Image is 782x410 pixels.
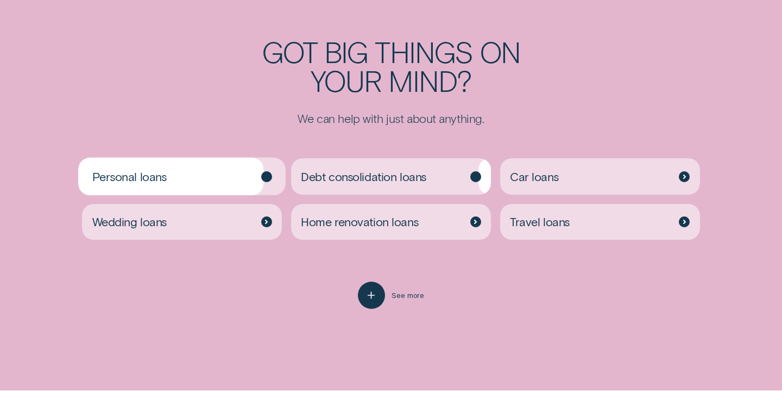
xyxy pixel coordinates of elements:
[291,158,491,195] a: Debt consolidation loans
[392,291,424,300] span: See more
[82,204,282,240] a: Wedding loans
[500,204,700,240] a: Travel loans
[213,111,570,126] p: We can help with just about anything.
[301,214,418,229] span: Home renovation loans
[213,37,570,95] h2: Got big things on your mind?
[358,282,424,309] button: See more
[510,169,558,184] span: Car loans
[92,169,167,184] span: Personal loans
[301,169,426,184] span: Debt consolidation loans
[82,158,282,195] a: Personal loans
[500,158,700,195] a: Car loans
[291,204,491,240] a: Home renovation loans
[510,214,570,229] span: Travel loans
[92,214,167,229] span: Wedding loans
